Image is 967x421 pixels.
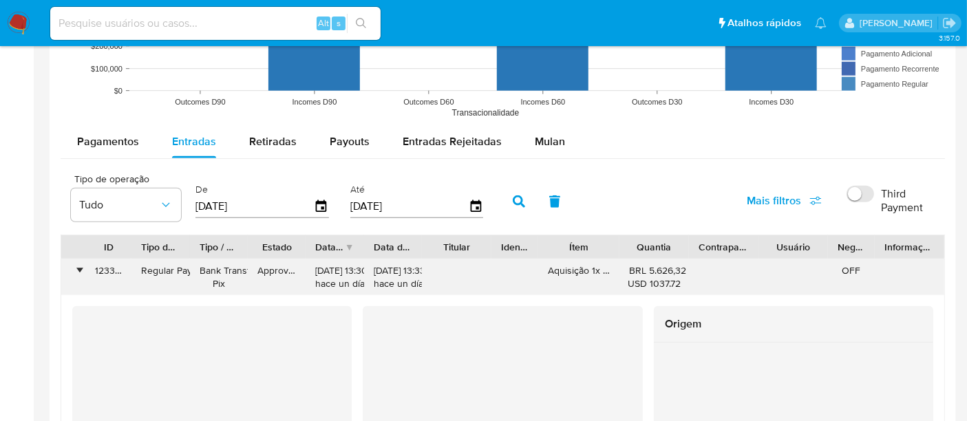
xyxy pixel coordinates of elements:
button: search-icon [347,14,375,33]
a: Notificações [815,17,827,29]
p: alexandra.macedo@mercadolivre.com [860,17,937,30]
a: Sair [942,16,957,30]
span: Atalhos rápidos [727,16,801,30]
input: Pesquise usuários ou casos... [50,14,381,32]
span: 3.157.0 [939,32,960,43]
span: s [337,17,341,30]
span: Alt [318,17,329,30]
